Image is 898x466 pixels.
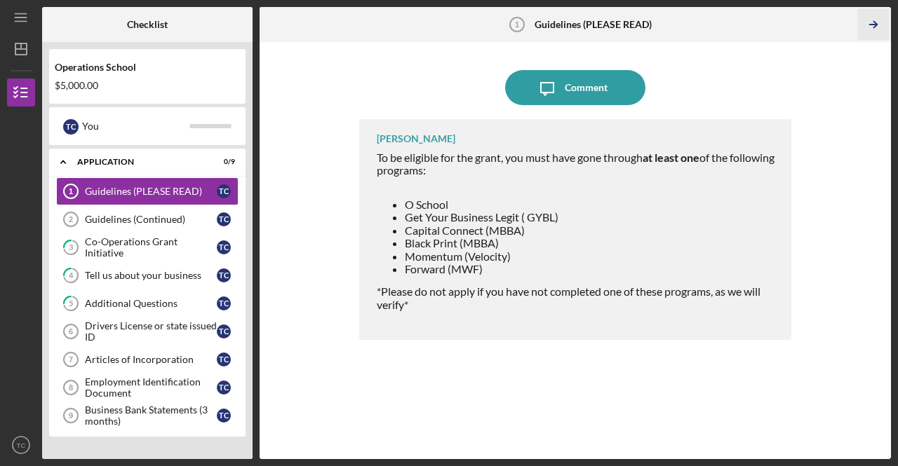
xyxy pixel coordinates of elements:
div: Operations School [55,62,240,73]
tspan: 2 [69,215,73,224]
a: 6Drivers License or state issued IDTC [56,317,239,345]
div: Drivers License or state issued ID [85,320,217,343]
div: Business Bank Statements (3 months) [85,404,217,427]
div: You [82,114,189,138]
a: 7Articles of IncorporationTC [56,345,239,374]
div: $5,000.00 [55,80,240,91]
div: T C [217,268,231,282]
div: Guidelines (PLEASE READ) [85,186,217,197]
span: O School [405,198,448,211]
span: *Please do not apply if you have not completed one of these programs, as we will verify* [377,285,760,310]
span: Capital Connect (MBBA) [405,224,525,237]
button: TC [7,431,35,459]
div: T C [217,212,231,226]
span: Black Print (MBBA) [405,236,499,249]
tspan: 7 [69,355,73,364]
span: Momentum (Velocity) [405,249,511,263]
div: T C [63,119,79,135]
div: [PERSON_NAME] [377,133,455,144]
a: 8Employment Identification DocumentTC [56,374,239,402]
a: 5Additional QuestionsTC [56,289,239,317]
tspan: 4 [69,271,74,280]
span: Get Your Business Legit ( GYBL) [405,210,558,224]
div: T C [217,184,231,198]
a: 2Guidelines (Continued)TC [56,205,239,233]
div: Employment Identification Document [85,376,217,399]
div: Articles of Incorporation [85,354,217,365]
div: T C [217,381,231,395]
div: 0 / 9 [210,158,235,166]
div: T C [217,296,231,310]
b: Guidelines (PLEASE READ) [535,19,652,30]
a: 9Business Bank Statements (3 months)TC [56,402,239,430]
strong: at least one [643,151,699,164]
div: T C [217,352,231,366]
button: Comment [505,70,645,105]
div: T C [217,324,231,338]
span: To be eligible for the grant, you must have gone through of the following programs: [377,151,775,177]
div: Comment [565,70,608,105]
tspan: 1 [69,187,73,196]
tspan: 8 [69,383,73,392]
span: Forward (MWF) [405,262,483,275]
div: T C [217,409,231,423]
tspan: 1 [514,20,518,29]
div: Co-Operations Grant Initiative [85,236,217,259]
div: Tell us about your business [85,270,217,281]
div: Additional Questions [85,298,217,309]
div: Guidelines (Continued) [85,214,217,225]
a: 4Tell us about your businessTC [56,261,239,289]
div: T C [217,240,231,254]
tspan: 6 [69,327,73,336]
tspan: 5 [69,299,73,308]
a: 3Co-Operations Grant InitiativeTC [56,233,239,261]
tspan: 3 [69,243,73,252]
a: 1Guidelines (PLEASE READ)TC [56,177,239,205]
tspan: 9 [69,411,73,420]
b: Checklist [127,19,168,30]
text: TC [17,441,26,449]
div: Application [77,158,200,166]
